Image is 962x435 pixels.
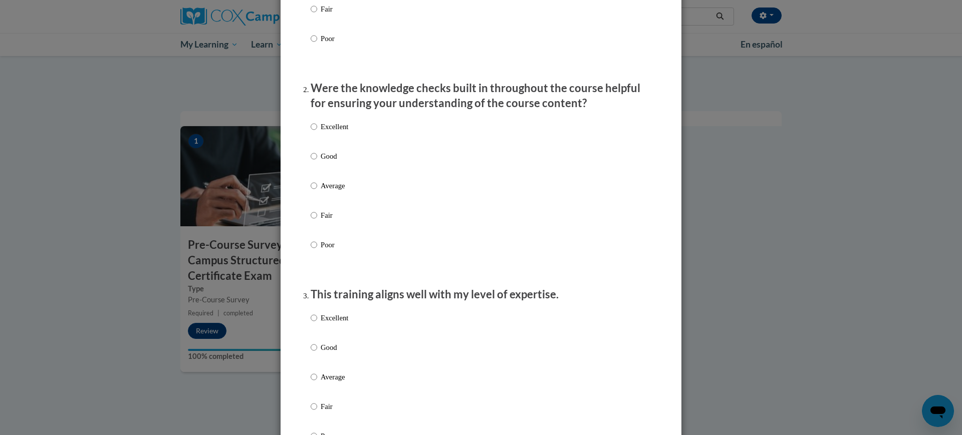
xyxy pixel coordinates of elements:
[321,342,348,353] p: Good
[321,121,348,132] p: Excellent
[311,33,317,44] input: Poor
[321,312,348,323] p: Excellent
[321,210,348,221] p: Fair
[321,33,348,44] p: Poor
[311,180,317,191] input: Average
[321,180,348,191] p: Average
[311,371,317,382] input: Average
[311,151,317,162] input: Good
[311,81,651,112] p: Were the knowledge checks built in throughout the course helpful for ensuring your understanding ...
[311,342,317,353] input: Good
[311,210,317,221] input: Fair
[321,401,348,412] p: Fair
[321,4,348,15] p: Fair
[321,371,348,382] p: Average
[311,4,317,15] input: Fair
[311,239,317,250] input: Poor
[311,287,651,302] p: This training aligns well with my level of expertise.
[311,312,317,323] input: Excellent
[311,121,317,132] input: Excellent
[311,401,317,412] input: Fair
[321,151,348,162] p: Good
[321,239,348,250] p: Poor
